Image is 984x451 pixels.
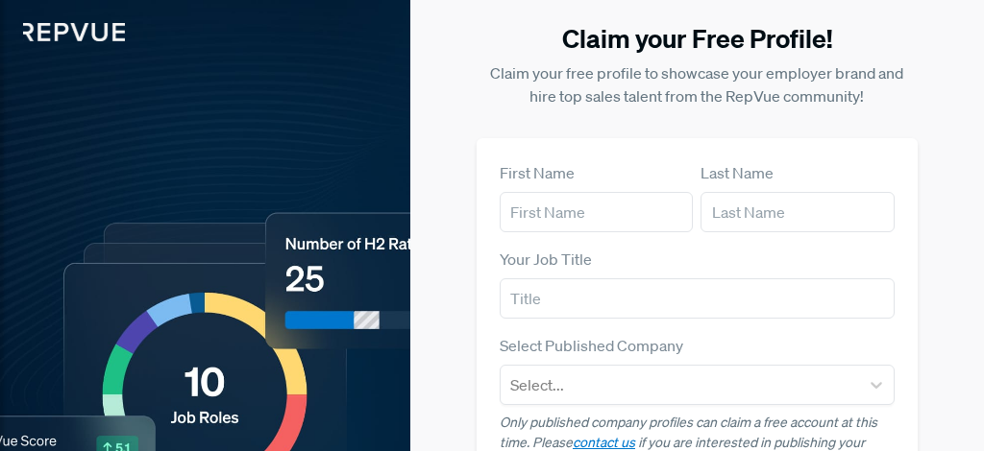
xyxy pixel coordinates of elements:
input: Title [500,278,895,319]
label: Select Published Company [500,334,683,357]
label: First Name [500,161,575,184]
label: Last Name [701,161,774,184]
input: First Name [500,192,693,232]
p: Claim your free profile to showcase your employer brand and hire top sales talent from the RepVue... [477,61,918,107]
input: Last Name [701,192,894,232]
label: Your Job Title [500,248,592,271]
h3: Claim your Free Profile! [477,23,918,54]
a: contact us [573,434,635,451]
